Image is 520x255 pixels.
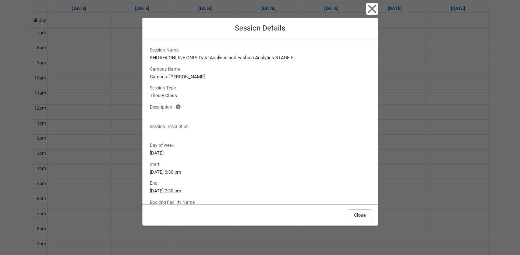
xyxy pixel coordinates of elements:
[150,141,177,149] span: Day of week
[348,209,372,221] button: Close
[150,73,371,81] lightning-formatted-text: Campus: [PERSON_NAME]
[366,3,378,15] button: Close
[150,54,371,61] lightning-formatted-text: SHDAFA ONLINE ONLY Data Analysis and Fashion Analytics STAGE 5
[150,187,371,195] lightning-formatted-text: [DATE] 7:30 pm
[150,83,179,91] span: Session Type
[150,102,175,110] span: Description
[150,169,371,176] lightning-formatted-text: [DATE] 6:30 pm
[235,24,285,32] span: Session Details
[150,92,371,99] lightning-formatted-text: Theory Class
[150,64,183,72] span: Campus Name
[150,178,160,187] span: End
[150,149,371,157] lightning-formatted-text: [DATE]
[150,198,198,206] span: Booking Facility Name
[150,45,181,53] span: Session Name
[150,160,162,168] span: Start
[150,122,192,130] span: Session Description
